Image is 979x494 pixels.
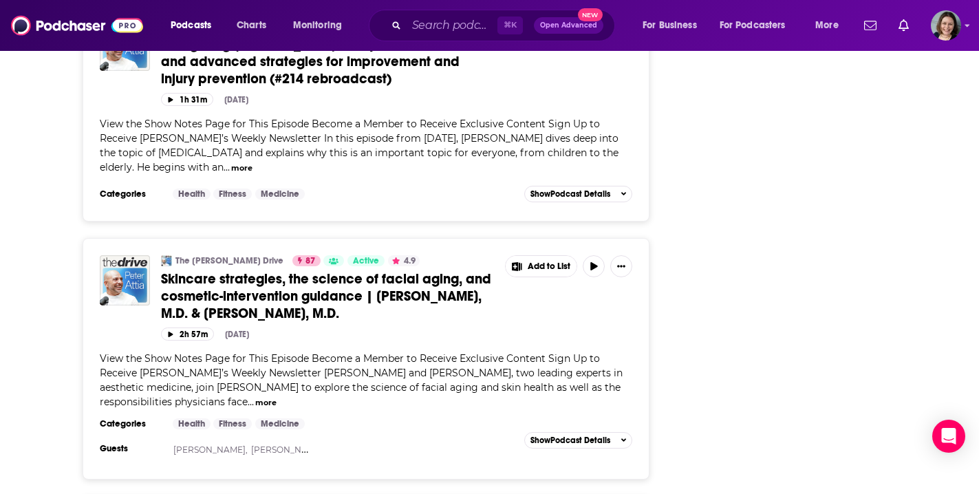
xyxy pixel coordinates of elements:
[228,14,275,36] a: Charts
[237,16,266,35] span: Charts
[161,255,172,266] img: The Peter Attia Drive
[497,17,523,34] span: ⌘ K
[161,270,491,322] span: Skincare strategies, the science of facial aging, and cosmetic-intervention guidance | [PERSON_NA...
[173,444,248,455] a: [PERSON_NAME],
[806,14,856,36] button: open menu
[224,161,230,173] span: ...
[524,186,633,202] button: ShowPodcast Details
[251,444,323,455] a: [PERSON_NAME]
[100,255,150,305] img: Skincare strategies, the science of facial aging, and cosmetic-intervention guidance | Tanuj Nakr...
[213,189,252,200] a: Fitness
[100,418,162,429] h3: Categories
[213,418,252,429] a: Fitness
[859,14,882,37] a: Show notifications dropdown
[171,16,211,35] span: Podcasts
[173,189,211,200] a: Health
[388,255,420,266] button: 4.9
[255,397,277,409] button: more
[633,14,714,36] button: open menu
[173,418,211,429] a: Health
[931,10,961,41] img: User Profile
[11,12,143,39] img: Podchaser - Follow, Share and Rate Podcasts
[382,10,628,41] div: Search podcasts, credits, & more...
[224,95,248,105] div: [DATE]
[711,14,806,36] button: open menu
[100,189,162,200] h3: Categories
[100,352,623,408] span: View the Show Notes Page for This Episode Become a Member to Receive Exclusive Content Sign Up to...
[528,261,570,272] span: Add to List
[305,255,315,268] span: 87
[932,420,965,453] div: Open Intercom Messenger
[255,189,305,200] a: Medicine
[347,255,385,266] a: Active
[255,418,305,429] a: Medicine
[161,270,495,322] a: Skincare strategies, the science of facial aging, and cosmetic-intervention guidance | [PERSON_NA...
[175,255,283,266] a: The [PERSON_NAME] Drive
[231,162,252,174] button: more
[161,327,214,341] button: 2h 57m
[931,10,961,41] span: Logged in as micglogovac
[293,16,342,35] span: Monitoring
[524,432,633,449] button: ShowPodcast Details
[100,118,618,173] span: View the Show Notes Page for This Episode Become a Member to Receive Exclusive Content Sign Up to...
[643,16,697,35] span: For Business
[407,14,497,36] input: Search podcasts, credits, & more...
[893,14,914,37] a: Show notifications dropdown
[540,22,597,29] span: Open Advanced
[353,255,379,268] span: Active
[161,36,466,87] span: Navigating [MEDICAL_DATA]: early life influences and advanced strategies for improvement and inju...
[931,10,961,41] button: Show profile menu
[720,16,786,35] span: For Podcasters
[610,255,632,277] button: Show More Button
[530,189,610,199] span: Show Podcast Details
[530,436,610,445] span: Show Podcast Details
[506,256,577,277] button: Show More Button
[225,330,249,339] div: [DATE]
[161,36,495,87] a: Navigating [MEDICAL_DATA]: early life influences and advanced strategies for improvement and inju...
[161,93,213,106] button: 1h 31m
[815,16,839,35] span: More
[100,443,162,454] h3: Guests
[578,8,603,21] span: New
[161,14,229,36] button: open menu
[534,17,603,34] button: Open AdvancedNew
[248,396,254,408] span: ...
[292,255,321,266] a: 87
[283,14,360,36] button: open menu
